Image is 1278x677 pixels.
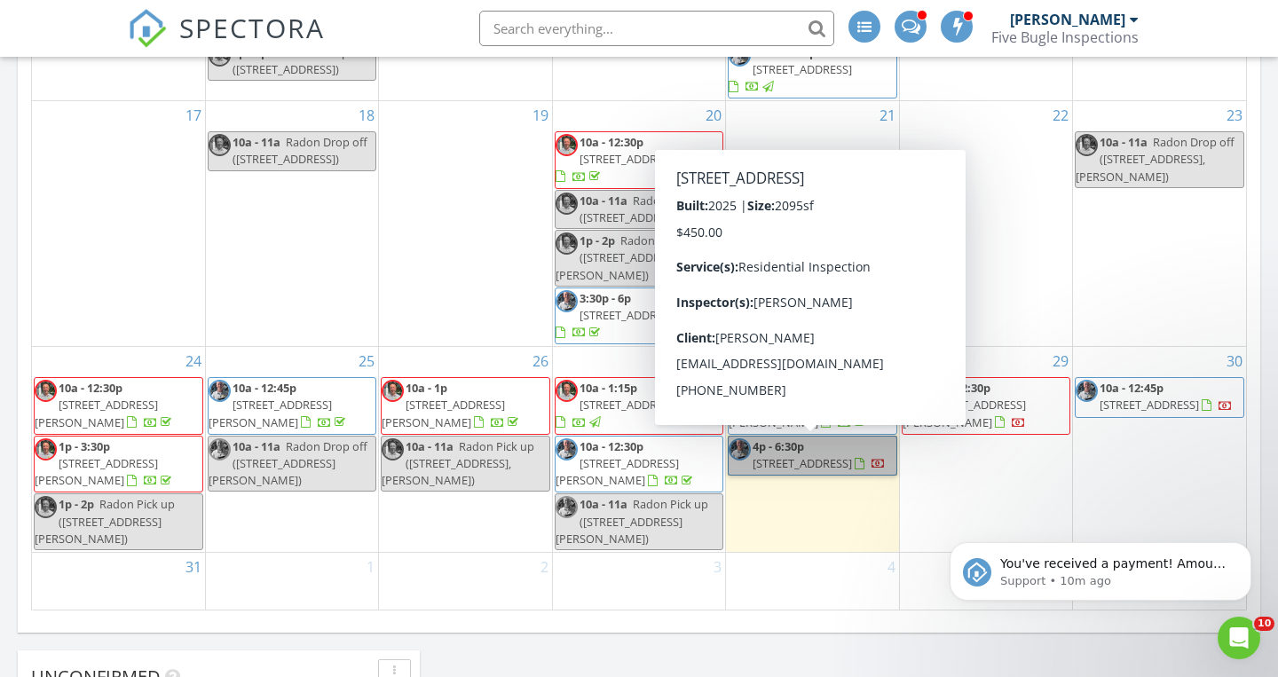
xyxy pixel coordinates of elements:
td: Go to September 4, 2025 [726,552,899,610]
span: 10a - 11a [580,193,627,209]
img: img_7330.jpeg [903,380,925,402]
a: Go to August 17, 2025 [182,101,205,130]
td: Go to September 1, 2025 [205,552,378,610]
td: Go to August 22, 2025 [899,101,1072,347]
span: 1p - 2p [59,496,94,512]
a: Go to August 19, 2025 [529,101,552,130]
img: img_7330.jpeg [382,380,404,402]
a: 10a - 1:15p [STREET_ADDRESS] [555,377,723,435]
a: Go to September 1, 2025 [363,553,378,581]
span: [STREET_ADDRESS] [580,151,679,167]
span: 3:30p - 6p [580,290,631,306]
img: The Best Home Inspection Software - Spectora [128,9,167,48]
td: Go to August 27, 2025 [552,347,725,553]
a: 10a - 12:45p [STREET_ADDRESS][PERSON_NAME] [209,380,349,429]
a: 10a - 12:30p [STREET_ADDRESS] [729,44,852,94]
input: Search everything... [479,11,834,46]
span: 10a - 11a [580,496,627,512]
a: 10a - 1p [STREET_ADDRESS][PERSON_NAME] [381,377,549,435]
td: Go to August 23, 2025 [1073,101,1246,347]
span: [STREET_ADDRESS] [1100,397,1199,413]
a: 10a - 1:15p [STREET_ADDRESS] [556,380,679,429]
a: Go to August 22, 2025 [1049,101,1072,130]
span: 10a - 11a [1100,134,1148,150]
span: 10a - 12:30p [580,134,643,150]
span: [STREET_ADDRESS] [580,397,679,413]
span: 10a - 12:45p [1100,380,1164,396]
td: Go to August 21, 2025 [726,101,899,347]
span: [STREET_ADDRESS][PERSON_NAME] [729,397,852,429]
span: Radon Drop off ([STREET_ADDRESS][PERSON_NAME]) [556,232,702,282]
a: Go to August 23, 2025 [1223,101,1246,130]
span: Radon Pick up ([STREET_ADDRESS][PERSON_NAME]) [556,496,708,546]
span: 10a - 1p [406,380,447,396]
span: Radon Pick up ([STREET_ADDRESS]) [580,193,708,225]
span: Radon Pick up ([STREET_ADDRESS]) [233,44,349,77]
iframe: Intercom live chat [1218,617,1260,659]
img: img_7330.jpeg [35,438,57,461]
a: 1p - 3:30p [STREET_ADDRESS][PERSON_NAME] [34,436,203,493]
a: 4p - 6:30p [STREET_ADDRESS] [728,436,896,476]
span: [STREET_ADDRESS][PERSON_NAME] [35,455,158,488]
img: img_7330.jpeg [556,193,578,215]
span: 10a - 12:30p [580,438,643,454]
a: Go to August 31, 2025 [182,553,205,581]
span: SPECTORA [179,9,325,46]
iframe: Intercom notifications message [923,505,1278,629]
td: Go to August 20, 2025 [552,101,725,347]
img: img_3970.jpeg [556,438,578,461]
img: img_7330.jpeg [35,496,57,518]
img: img_7330.jpeg [382,438,404,461]
a: 11a - 1:30p [STREET_ADDRESS][PERSON_NAME] [729,380,869,429]
td: Go to August 31, 2025 [32,552,205,610]
div: [PERSON_NAME] [1010,11,1125,28]
td: Go to August 19, 2025 [379,101,552,347]
img: img_7330.jpeg [556,134,578,156]
img: img_7330.jpeg [556,380,578,402]
a: 10a - 12:45p [STREET_ADDRESS] [1100,380,1233,413]
span: 10 [1254,617,1274,631]
img: img_3970.jpeg [1076,380,1098,402]
span: 10a - 12:30p [927,380,990,396]
img: img_3970.jpeg [556,290,578,312]
img: img_3970.jpeg [209,380,231,402]
a: 10a - 1p [STREET_ADDRESS][PERSON_NAME] [382,380,522,429]
a: 1p - 3:30p [STREET_ADDRESS][PERSON_NAME] [35,438,175,488]
a: Go to September 4, 2025 [884,553,899,581]
a: 10a - 12:30p [STREET_ADDRESS] [728,42,896,99]
span: 10a - 11a [406,438,454,454]
img: img_3970.jpeg [729,380,751,402]
a: Go to August 30, 2025 [1223,347,1246,375]
span: [STREET_ADDRESS] [753,61,852,77]
span: 10a - 11a [233,438,280,454]
span: Radon Pick up ([STREET_ADDRESS], [PERSON_NAME]) [382,438,534,488]
a: 10a - 12:30p [STREET_ADDRESS] [555,131,723,189]
span: 1p - 3:30p [59,438,110,454]
a: 11a - 1:30p [STREET_ADDRESS][PERSON_NAME] [728,377,896,435]
span: 1p - 2p [580,232,615,248]
img: img_3970.jpeg [209,438,231,461]
img: img_7330.jpeg [556,232,578,255]
img: img_7330.jpeg [35,380,57,402]
img: img_7330.jpeg [1076,134,1098,156]
a: Go to August 27, 2025 [702,347,725,375]
span: 10a - 1:15p [580,380,637,396]
a: Go to September 3, 2025 [710,553,725,581]
a: 10a - 12:45p [STREET_ADDRESS] [1075,377,1244,417]
a: 10a - 12:30p [STREET_ADDRESS][PERSON_NAME] [35,380,175,429]
span: 10a - 11a [233,134,280,150]
a: 3:30p - 6p [STREET_ADDRESS] [555,287,723,345]
a: 10a - 12:45p [STREET_ADDRESS][PERSON_NAME] [208,377,376,435]
a: Go to August 18, 2025 [355,101,378,130]
a: Go to August 29, 2025 [1049,347,1072,375]
a: 10a - 12:30p [STREET_ADDRESS][PERSON_NAME] [903,380,1026,429]
span: 10a - 12:30p [753,44,816,60]
td: Go to August 25, 2025 [205,347,378,553]
span: [STREET_ADDRESS][PERSON_NAME] [35,397,158,429]
a: 10a - 12:30p [STREET_ADDRESS][PERSON_NAME] [555,436,723,493]
span: [STREET_ADDRESS] [580,307,679,323]
a: Go to August 24, 2025 [182,347,205,375]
